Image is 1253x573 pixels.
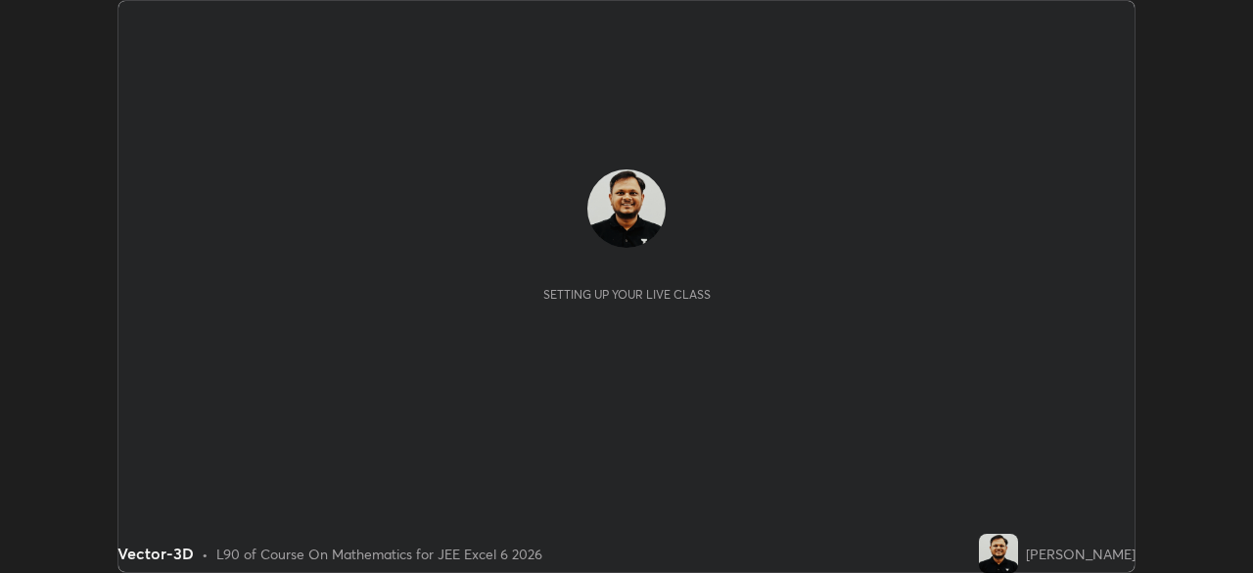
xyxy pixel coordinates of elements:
[587,169,666,248] img: 73d70f05cd564e35b158daee22f98a87.jpg
[1026,544,1136,564] div: [PERSON_NAME]
[979,534,1018,573] img: 73d70f05cd564e35b158daee22f98a87.jpg
[202,544,209,564] div: •
[117,542,194,565] div: Vector-3D
[216,544,542,564] div: L90 of Course On Mathematics for JEE Excel 6 2026
[543,287,711,302] div: Setting up your live class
